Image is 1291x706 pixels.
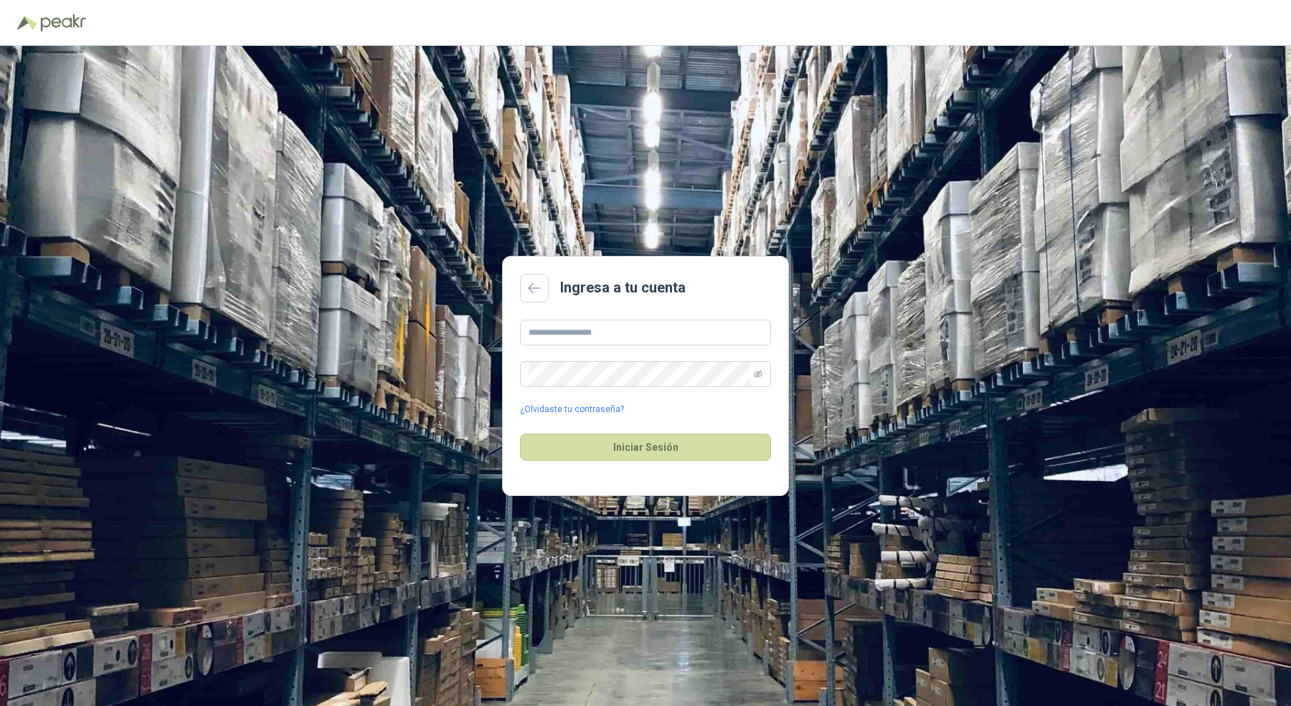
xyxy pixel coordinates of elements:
[520,434,771,461] button: Iniciar Sesión
[40,14,86,32] img: Peakr
[520,403,624,416] a: ¿Olvidaste tu contraseña?
[17,16,37,30] img: Logo
[754,370,762,378] span: eye-invisible
[560,277,686,299] h2: Ingresa a tu cuenta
